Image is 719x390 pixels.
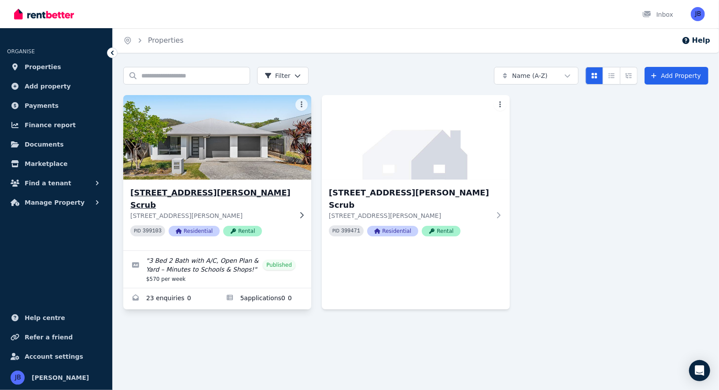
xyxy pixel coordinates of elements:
[25,62,61,72] span: Properties
[7,348,105,365] a: Account settings
[7,328,105,346] a: Refer a friend
[7,116,105,134] a: Finance report
[123,95,311,250] a: 1/10 Roselea Ave, Bahrs Scrub[STREET_ADDRESS][PERSON_NAME] Scrub[STREET_ADDRESS][PERSON_NAME]PID ...
[25,197,85,208] span: Manage Property
[7,58,105,76] a: Properties
[25,100,59,111] span: Payments
[512,71,548,80] span: Name (A-Z)
[7,48,35,55] span: ORGANISE
[367,226,418,236] span: Residential
[123,288,218,309] a: Enquiries for 1/10 Roselea Ave, Bahrs Scrub
[25,351,83,362] span: Account settings
[218,288,312,309] a: Applications for 1/10 Roselea Ave, Bahrs Scrub
[329,187,490,211] h3: [STREET_ADDRESS][PERSON_NAME] Scrub
[25,139,64,150] span: Documents
[682,35,710,46] button: Help
[603,67,620,85] button: Compact list view
[25,178,71,188] span: Find a tenant
[265,71,291,80] span: Filter
[14,7,74,21] img: RentBetter
[123,251,311,288] a: Edit listing: 3 Bed 2 Bath with A/C, Open Plan & Yard – Minutes to Schools & Shops!
[329,211,490,220] p: [STREET_ADDRESS][PERSON_NAME]
[257,67,309,85] button: Filter
[295,99,308,111] button: More options
[7,194,105,211] button: Manage Property
[169,226,220,236] span: Residential
[332,228,339,233] small: PID
[130,211,292,220] p: [STREET_ADDRESS][PERSON_NAME]
[25,81,71,92] span: Add property
[25,120,76,130] span: Finance report
[689,360,710,381] div: Open Intercom Messenger
[118,93,316,182] img: 1/10 Roselea Ave, Bahrs Scrub
[341,228,360,234] code: 399471
[223,226,262,236] span: Rental
[494,67,579,85] button: Name (A-Z)
[620,67,638,85] button: Expanded list view
[422,226,461,236] span: Rental
[11,371,25,385] img: Jeremy Baker
[130,187,292,211] h3: [STREET_ADDRESS][PERSON_NAME] Scrub
[134,228,141,233] small: PID
[143,228,162,234] code: 399103
[7,97,105,114] a: Payments
[7,136,105,153] a: Documents
[32,372,89,383] span: [PERSON_NAME]
[322,95,510,250] a: 2/10 Roselea Ave, Bahrs Scrub[STREET_ADDRESS][PERSON_NAME] Scrub[STREET_ADDRESS][PERSON_NAME]PID ...
[25,332,73,342] span: Refer a friend
[25,158,67,169] span: Marketplace
[148,36,184,44] a: Properties
[7,174,105,192] button: Find a tenant
[586,67,603,85] button: Card view
[7,77,105,95] a: Add property
[691,7,705,21] img: Jeremy Baker
[586,67,638,85] div: View options
[645,67,708,85] a: Add Property
[7,155,105,173] a: Marketplace
[25,313,65,323] span: Help centre
[642,10,673,19] div: Inbox
[7,309,105,327] a: Help centre
[494,99,506,111] button: More options
[322,95,510,180] img: 2/10 Roselea Ave, Bahrs Scrub
[113,28,194,53] nav: Breadcrumb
